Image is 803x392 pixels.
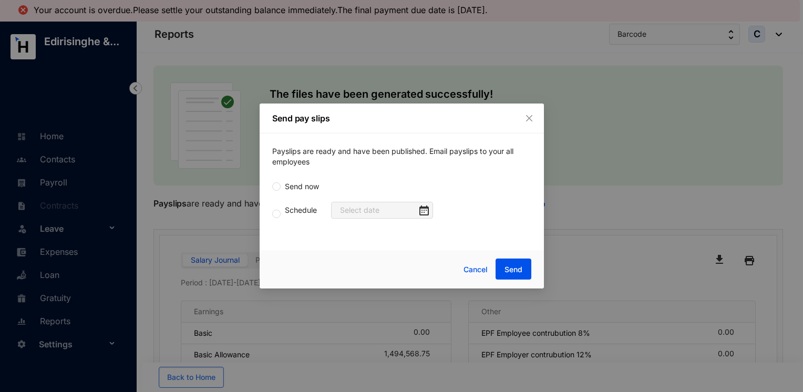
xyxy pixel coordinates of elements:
[281,181,323,192] span: Send now
[340,204,417,216] input: Select date
[281,204,321,216] span: Schedule
[455,259,495,280] button: Cancel
[504,264,522,275] span: Send
[523,112,535,124] button: Close
[525,114,533,122] span: close
[463,264,487,275] span: Cancel
[272,112,531,125] p: Send pay slips
[272,146,531,167] p: Payslips are ready and have been published. Email payslips to your all employees
[495,259,531,280] button: Send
